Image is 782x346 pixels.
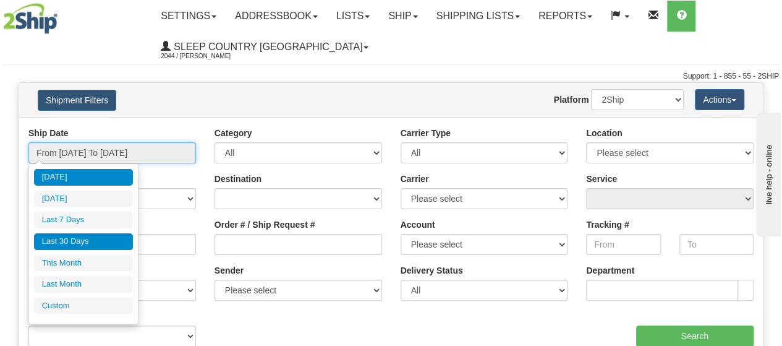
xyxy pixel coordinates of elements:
img: logo2044.jpg [3,3,57,34]
label: Sender [215,264,244,277]
label: Carrier Type [401,127,451,139]
a: Settings [151,1,226,32]
li: [DATE] [34,169,133,186]
div: Support: 1 - 855 - 55 - 2SHIP [3,71,779,82]
li: [DATE] [34,191,133,207]
label: Destination [215,173,261,185]
label: Delivery Status [401,264,463,277]
li: Last 7 Days [34,212,133,228]
div: live help - online [9,11,114,20]
label: Department [586,264,634,277]
label: Order # / Ship Request # [215,218,315,231]
a: Lists [327,1,379,32]
label: Category [215,127,252,139]
a: Addressbook [226,1,327,32]
li: Last 30 Days [34,233,133,250]
label: Platform [554,93,589,106]
li: This Month [34,255,133,272]
label: Tracking # [586,218,629,231]
label: Service [586,173,617,185]
label: Ship Date [28,127,69,139]
button: Actions [695,89,744,110]
iframe: chat widget [754,110,781,236]
button: Shipment Filters [38,90,116,111]
label: Account [401,218,435,231]
span: Sleep Country [GEOGRAPHIC_DATA] [171,41,362,52]
a: Sleep Country [GEOGRAPHIC_DATA] 2044 / [PERSON_NAME] [151,32,378,63]
li: Custom [34,298,133,314]
a: Ship [379,1,427,32]
input: To [679,234,754,255]
input: From [586,234,660,255]
a: Reports [529,1,601,32]
span: 2044 / [PERSON_NAME] [161,50,253,63]
a: Shipping lists [427,1,529,32]
label: Carrier [401,173,429,185]
label: Location [586,127,622,139]
li: Last Month [34,276,133,293]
